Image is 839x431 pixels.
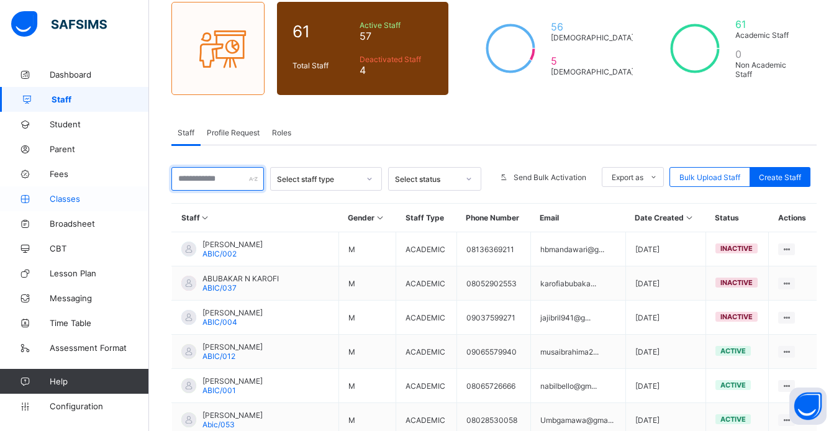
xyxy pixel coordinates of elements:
span: Academic Staff [735,30,801,40]
span: Bulk Upload Staff [679,173,740,182]
span: Messaging [50,293,149,303]
span: 57 [360,30,433,42]
td: musaibrahima2... [530,335,625,369]
span: ABUBAKAR N KAROFI [202,274,279,283]
i: Sort in Ascending Order [374,213,385,222]
i: Sort in Ascending Order [200,213,211,222]
span: inactive [720,244,753,253]
div: Select staff type [277,175,359,184]
span: ABIC/012 [202,352,235,361]
th: Email [530,204,625,232]
td: ACADEMIC [396,232,457,266]
td: jajibril941@g... [530,301,625,335]
span: ABIC/001 [202,386,236,395]
span: Dashboard [50,70,149,79]
td: M [338,266,396,301]
div: Select status [395,175,458,184]
td: ACADEMIC [396,301,457,335]
td: M [338,301,396,335]
td: ACADEMIC [396,369,457,403]
button: Open asap [789,388,827,425]
th: Actions [769,204,817,232]
span: active [720,381,746,389]
span: ABIC/004 [202,317,237,327]
th: Staff [172,204,339,232]
img: safsims [11,11,107,37]
span: Active Staff [360,20,433,30]
span: Create Staff [759,173,801,182]
span: inactive [720,278,753,287]
td: 09065579940 [456,335,530,369]
span: [PERSON_NAME] [202,411,263,420]
td: M [338,369,396,403]
td: [DATE] [625,369,705,403]
span: [PERSON_NAME] [202,376,263,386]
td: [DATE] [625,232,705,266]
td: [DATE] [625,335,705,369]
span: Broadsheet [50,219,149,229]
span: Profile Request [207,128,260,137]
td: 08052902553 [456,266,530,301]
span: Time Table [50,318,149,328]
span: Abic/053 [202,420,235,429]
td: ACADEMIC [396,335,457,369]
span: Student [50,119,149,129]
span: Parent [50,144,149,154]
th: Status [705,204,769,232]
span: Lesson Plan [50,268,149,278]
span: Staff [178,128,194,137]
span: [DEMOGRAPHIC_DATA] [551,33,634,42]
span: 61 [735,18,801,30]
span: Non Academic Staff [735,60,801,79]
td: M [338,232,396,266]
th: Date Created [625,204,705,232]
span: Roles [272,128,291,137]
td: karofiabubaka... [530,266,625,301]
td: 08136369211 [456,232,530,266]
span: Assessment Format [50,343,149,353]
td: ACADEMIC [396,266,457,301]
span: [DEMOGRAPHIC_DATA] [551,67,634,76]
span: Send Bulk Activation [514,173,586,182]
span: Fees [50,169,149,179]
i: Sort in Ascending Order [684,213,694,222]
span: Classes [50,194,149,204]
span: Deactivated Staff [360,55,433,64]
td: [DATE] [625,266,705,301]
span: 0 [735,48,801,60]
td: 09037599271 [456,301,530,335]
td: hbmandawari@g... [530,232,625,266]
td: [DATE] [625,301,705,335]
td: nabilbello@gm... [530,369,625,403]
span: [PERSON_NAME] [202,240,263,249]
span: CBT [50,243,149,253]
span: ABIC/002 [202,249,237,258]
th: Phone Number [456,204,530,232]
span: 56 [551,20,634,33]
span: 4 [360,64,433,76]
span: 61 [293,22,353,41]
span: Configuration [50,401,148,411]
span: ABIC/037 [202,283,237,293]
th: Gender [338,204,396,232]
span: 5 [551,55,634,67]
span: active [720,347,746,355]
span: Help [50,376,148,386]
span: inactive [720,312,753,321]
div: Total Staff [289,58,356,73]
th: Staff Type [396,204,457,232]
span: [PERSON_NAME] [202,342,263,352]
span: [PERSON_NAME] [202,308,263,317]
span: Export as [612,173,643,182]
td: M [338,335,396,369]
span: active [720,415,746,424]
span: Staff [52,94,149,104]
td: 08065726666 [456,369,530,403]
